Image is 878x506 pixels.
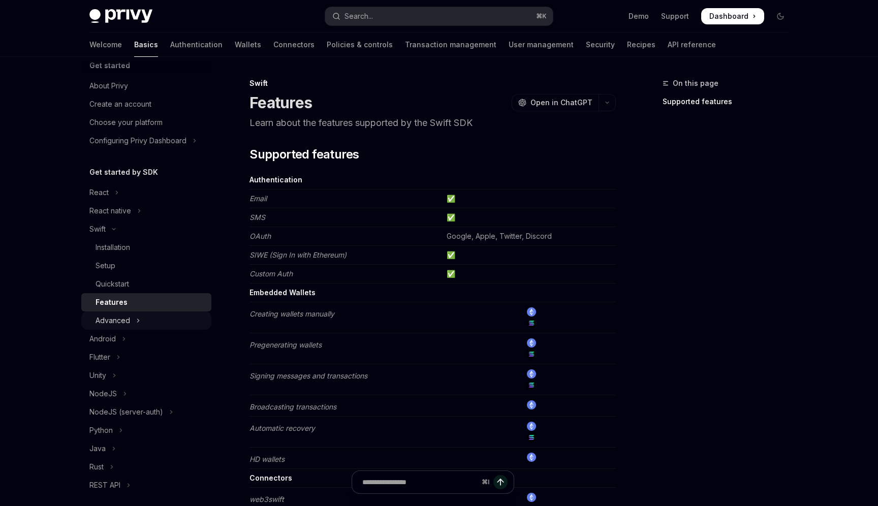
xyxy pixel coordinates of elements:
[273,33,315,57] a: Connectors
[89,442,106,455] div: Java
[527,338,536,347] img: ethereum.png
[629,11,649,21] a: Demo
[249,455,285,463] em: HD wallets
[249,402,336,411] em: Broadcasting transactions
[527,422,536,431] img: ethereum.png
[509,33,574,57] a: User management
[701,8,764,24] a: Dashboard
[527,350,536,359] img: solana.png
[249,371,367,380] em: Signing messages and transactions
[81,385,211,403] button: Toggle NodeJS section
[81,330,211,348] button: Toggle Android section
[89,351,110,363] div: Flutter
[668,33,716,57] a: API reference
[709,11,748,21] span: Dashboard
[96,278,129,290] div: Quickstart
[89,479,120,491] div: REST API
[89,80,128,92] div: About Privy
[89,135,186,147] div: Configuring Privy Dashboard
[81,293,211,311] a: Features
[81,403,211,421] button: Toggle NodeJS (server-auth) section
[249,288,316,297] strong: Embedded Wallets
[81,366,211,385] button: Toggle Unity section
[81,220,211,238] button: Toggle Swift section
[586,33,615,57] a: Security
[536,12,547,20] span: ⌘ K
[89,9,152,23] img: dark logo
[249,232,271,240] em: OAuth
[325,7,553,25] button: Open search
[443,265,616,283] td: ✅
[527,381,536,390] img: solana.png
[249,175,302,184] strong: Authentication
[89,223,106,235] div: Swift
[362,471,478,493] input: Ask a question...
[527,400,536,409] img: ethereum.png
[527,319,536,328] img: solana.png
[81,348,211,366] button: Toggle Flutter section
[81,257,211,275] a: Setup
[249,340,322,349] em: Pregenerating wallets
[443,208,616,227] td: ✅
[249,146,359,163] span: Supported features
[327,33,393,57] a: Policies & controls
[443,227,616,246] td: Google, Apple, Twitter, Discord
[81,183,211,202] button: Toggle React section
[96,260,115,272] div: Setup
[527,369,536,378] img: ethereum.png
[96,241,130,254] div: Installation
[627,33,655,57] a: Recipes
[249,194,267,203] em: Email
[527,433,536,442] img: solana.png
[89,205,131,217] div: React native
[344,10,373,22] div: Search...
[96,314,130,327] div: Advanced
[89,424,113,436] div: Python
[89,116,163,129] div: Choose your platform
[81,202,211,220] button: Toggle React native section
[81,95,211,113] a: Create an account
[663,93,797,110] a: Supported features
[235,33,261,57] a: Wallets
[96,296,128,308] div: Features
[530,98,592,108] span: Open in ChatGPT
[81,311,211,330] button: Toggle Advanced section
[405,33,496,57] a: Transaction management
[81,439,211,458] button: Toggle Java section
[249,93,312,112] h1: Features
[89,406,163,418] div: NodeJS (server-auth)
[249,78,616,88] div: Swift
[89,369,106,382] div: Unity
[249,269,293,278] em: Custom Auth
[81,458,211,476] button: Toggle Rust section
[512,94,599,111] button: Open in ChatGPT
[673,77,718,89] span: On this page
[81,77,211,95] a: About Privy
[443,189,616,208] td: ✅
[81,275,211,293] a: Quickstart
[89,388,117,400] div: NodeJS
[493,475,508,489] button: Send message
[134,33,158,57] a: Basics
[772,8,789,24] button: Toggle dark mode
[89,33,122,57] a: Welcome
[249,116,616,130] p: Learn about the features supported by the Swift SDK
[81,476,211,494] button: Toggle REST API section
[81,421,211,439] button: Toggle Python section
[249,309,334,318] em: Creating wallets manually
[89,166,158,178] h5: Get started by SDK
[89,333,116,345] div: Android
[249,250,347,259] em: SIWE (Sign In with Ethereum)
[249,213,265,222] em: SMS
[81,132,211,150] button: Toggle Configuring Privy Dashboard section
[443,246,616,265] td: ✅
[89,461,104,473] div: Rust
[89,186,109,199] div: React
[527,453,536,462] img: ethereum.png
[89,98,151,110] div: Create an account
[81,238,211,257] a: Installation
[170,33,223,57] a: Authentication
[527,307,536,317] img: ethereum.png
[661,11,689,21] a: Support
[249,424,315,432] em: Automatic recovery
